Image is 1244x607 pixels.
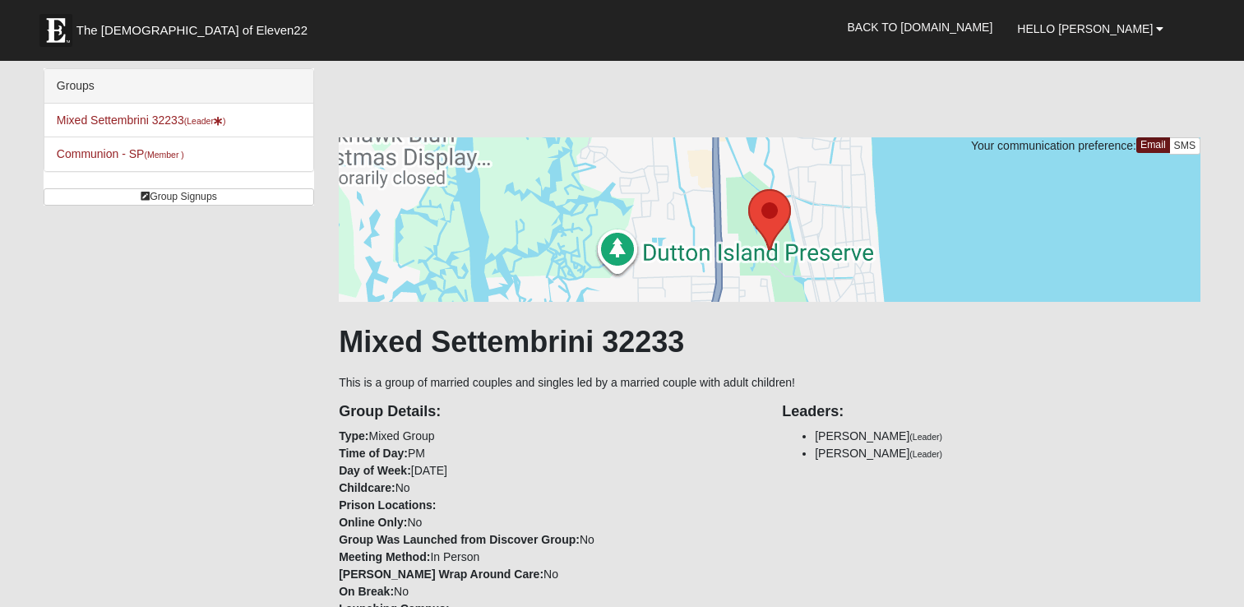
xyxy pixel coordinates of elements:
[339,447,408,460] strong: Time of Day:
[57,147,184,160] a: Communion - SP(Member )
[31,6,360,47] a: The [DEMOGRAPHIC_DATA] of Eleven22
[909,449,942,459] small: (Leader)
[815,428,1200,445] li: [PERSON_NAME]
[44,69,313,104] div: Groups
[339,464,411,477] strong: Day of Week:
[76,22,308,39] span: The [DEMOGRAPHIC_DATA] of Eleven22
[339,429,368,443] strong: Type:
[339,481,395,494] strong: Childcare:
[57,114,226,127] a: Mixed Settembrini 32233(Leader)
[184,116,226,126] small: (Leader )
[782,403,1200,421] h4: Leaders:
[144,150,183,160] small: (Member )
[1005,8,1176,49] a: Hello [PERSON_NAME]
[1017,22,1153,35] span: Hello [PERSON_NAME]
[339,516,407,529] strong: Online Only:
[815,445,1200,462] li: [PERSON_NAME]
[39,14,72,47] img: Eleven22 logo
[339,533,580,546] strong: Group Was Launched from Discover Group:
[971,139,1136,152] span: Your communication preference:
[339,324,1200,359] h1: Mixed Settembrini 32233
[909,432,942,442] small: (Leader)
[1169,137,1201,155] a: SMS
[339,568,543,581] strong: [PERSON_NAME] Wrap Around Care:
[1136,137,1170,153] a: Email
[835,7,1005,48] a: Back to [DOMAIN_NAME]
[339,550,430,563] strong: Meeting Method:
[339,498,436,512] strong: Prison Locations:
[339,403,757,421] h4: Group Details:
[44,188,314,206] a: Group Signups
